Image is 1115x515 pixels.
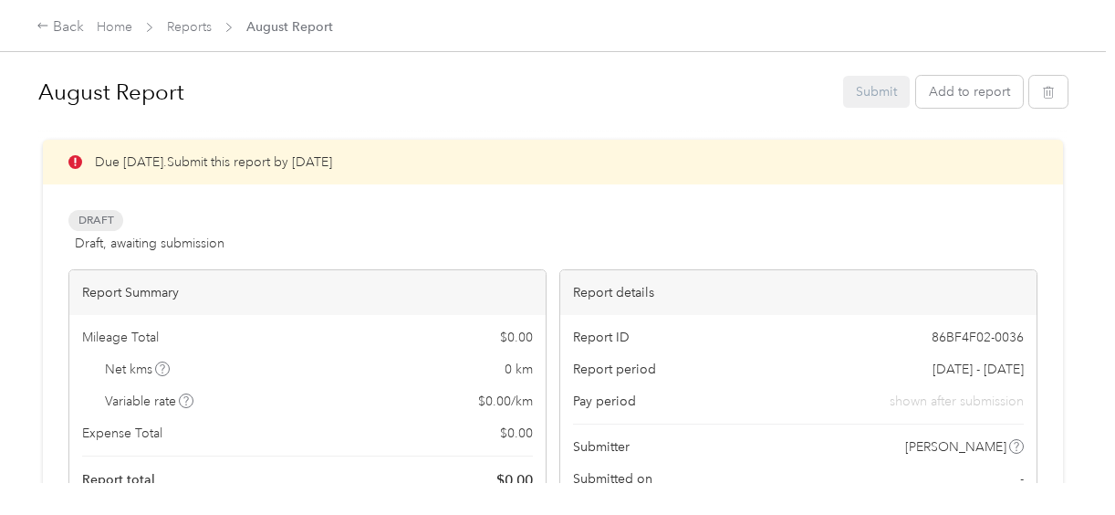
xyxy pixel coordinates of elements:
span: Report period [573,360,656,379]
span: Report ID [573,328,630,347]
span: Report total [82,470,155,489]
span: Variable rate [105,392,194,411]
span: Submitted on [573,469,652,489]
div: Due [DATE]. Submit this report by [DATE] [43,140,1063,184]
span: August Report [246,17,333,37]
a: Reports [167,19,212,35]
span: $ 0.00 / km [478,392,533,411]
span: $ 0.00 [496,469,533,491]
div: Report Summary [69,270,546,315]
span: Mileage Total [82,328,159,347]
span: Draft, awaiting submission [75,234,224,253]
h1: August Report [38,70,830,114]
div: Back [36,16,84,38]
span: [DATE] - [DATE] [933,360,1024,379]
span: 0 km [505,360,533,379]
span: $ 0.00 [500,424,533,443]
span: [PERSON_NAME] [905,437,1006,457]
span: 86BF4F02-0036 [932,328,1024,347]
span: Net kms [105,360,171,379]
span: Draft [68,210,123,231]
span: shown after submission [890,392,1024,411]
a: Home [97,19,132,35]
span: Pay period [573,392,636,411]
button: Add to report [916,76,1023,108]
span: $ 0.00 [500,328,533,347]
div: Report details [560,270,1037,315]
iframe: Everlance-gr Chat Button Frame [1013,413,1115,515]
span: Expense Total [82,424,162,443]
span: Submitter [573,437,630,457]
